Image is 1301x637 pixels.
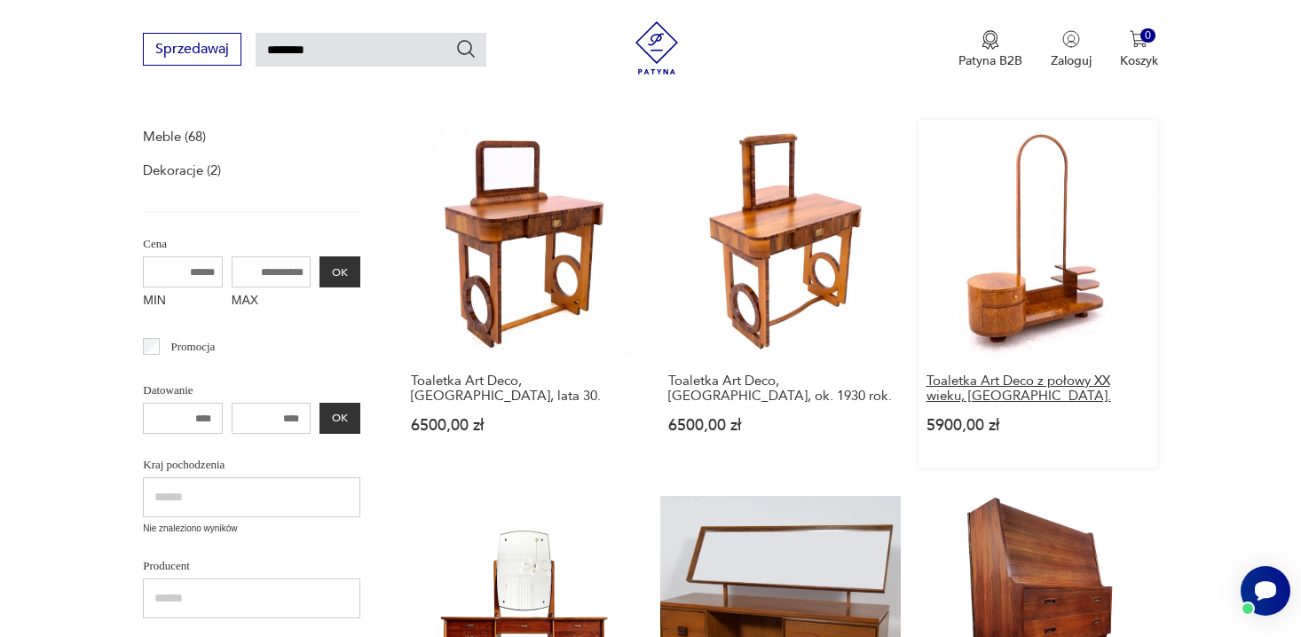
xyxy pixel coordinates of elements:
label: MIN [143,287,223,316]
button: 0Koszyk [1120,30,1158,69]
div: 0 [1140,28,1155,43]
a: Toaletka Art Deco z połowy XX wieku, Polska.Toaletka Art Deco z połowy XX wieku, [GEOGRAPHIC_DATA... [919,120,1158,468]
p: 5900,00 zł [926,418,1150,433]
iframe: Smartsupp widget button [1241,566,1290,616]
label: MAX [232,287,311,316]
a: Dekoracje (2) [143,158,221,183]
p: Koszyk [1120,52,1158,69]
a: Meble (68) [143,124,206,149]
p: Promocja [171,337,216,357]
a: Ikona medaluPatyna B2B [958,30,1022,69]
button: OK [319,256,360,287]
button: OK [319,403,360,434]
p: 6500,00 zł [668,418,892,433]
button: Sprzedawaj [143,33,241,66]
img: Ikona koszyka [1130,30,1147,48]
h3: Toaletka Art Deco z połowy XX wieku, [GEOGRAPHIC_DATA]. [926,374,1150,404]
img: Ikona medalu [982,30,999,50]
p: Patyna B2B [958,52,1022,69]
a: Toaletka Art Deco, Polska, ok. 1930 rok.Toaletka Art Deco, [GEOGRAPHIC_DATA], ok. 1930 rok.6500,0... [660,120,900,468]
button: Patyna B2B [958,30,1022,69]
a: Sprzedawaj [143,44,241,57]
button: Zaloguj [1051,30,1092,69]
p: Cena [143,234,360,254]
h3: Toaletka Art Deco, [GEOGRAPHIC_DATA], ok. 1930 rok. [668,374,892,404]
p: 6500,00 zł [411,418,635,433]
button: Szukaj [455,38,477,59]
p: Zaloguj [1051,52,1092,69]
h3: Toaletka Art Deco, [GEOGRAPHIC_DATA], lata 30. [411,374,635,404]
p: Producent [143,556,360,576]
p: Datowanie [143,381,360,400]
p: Kraj pochodzenia [143,455,360,475]
img: Ikonka użytkownika [1062,30,1080,48]
img: Patyna - sklep z meblami i dekoracjami vintage [630,21,683,75]
p: Nie znaleziono wyników [143,522,360,536]
a: Toaletka Art Deco, Polska, lata 30.Toaletka Art Deco, [GEOGRAPHIC_DATA], lata 30.6500,00 zł [403,120,643,468]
